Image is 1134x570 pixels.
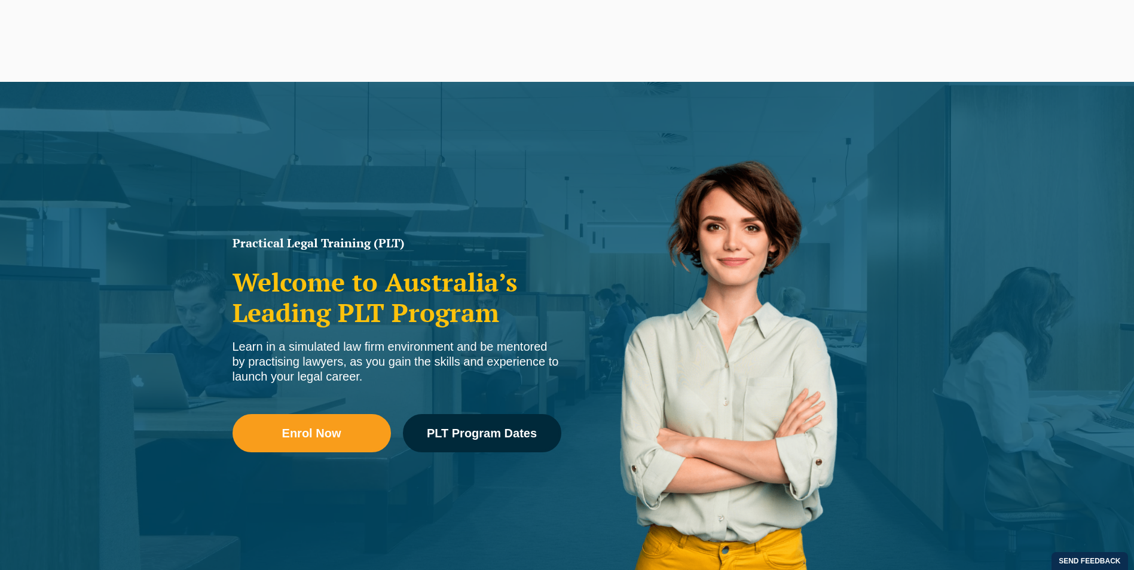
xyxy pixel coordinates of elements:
span: PLT Program Dates [427,427,537,439]
a: PLT Program Dates [403,414,561,452]
h2: Welcome to Australia’s Leading PLT Program [233,267,561,327]
h1: Practical Legal Training (PLT) [233,237,561,249]
a: Enrol Now [233,414,391,452]
span: Enrol Now [282,427,341,439]
div: Learn in a simulated law firm environment and be mentored by practising lawyers, as you gain the ... [233,339,561,384]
